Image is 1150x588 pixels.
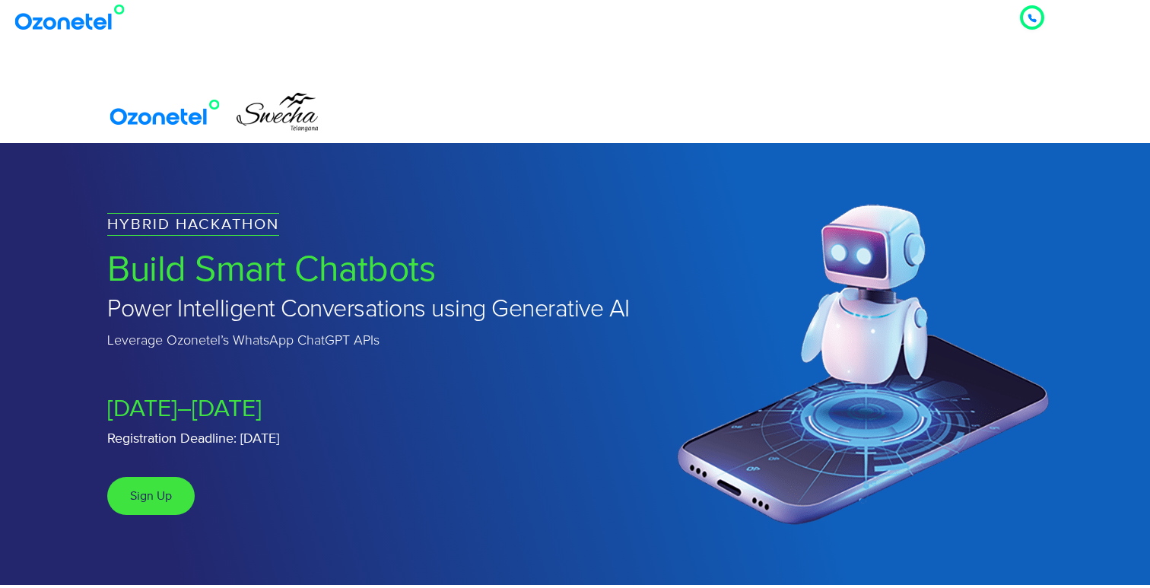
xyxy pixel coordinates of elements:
[107,331,710,351] div: Leverage Ozonetel’s WhatsApp ChatGPT APIs
[107,297,710,323] h2: Power Intelligent Conversations using Generative AI
[107,477,195,515] a: Sign Up
[130,488,172,504] span: Sign Up
[107,429,710,450] p: Registration Deadline: [DATE]
[107,213,279,236] h4: HYBRID HACKATHON
[107,251,710,289] h1: Build Smart Chatbots
[107,397,710,421] h3: [DATE]–[DATE]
